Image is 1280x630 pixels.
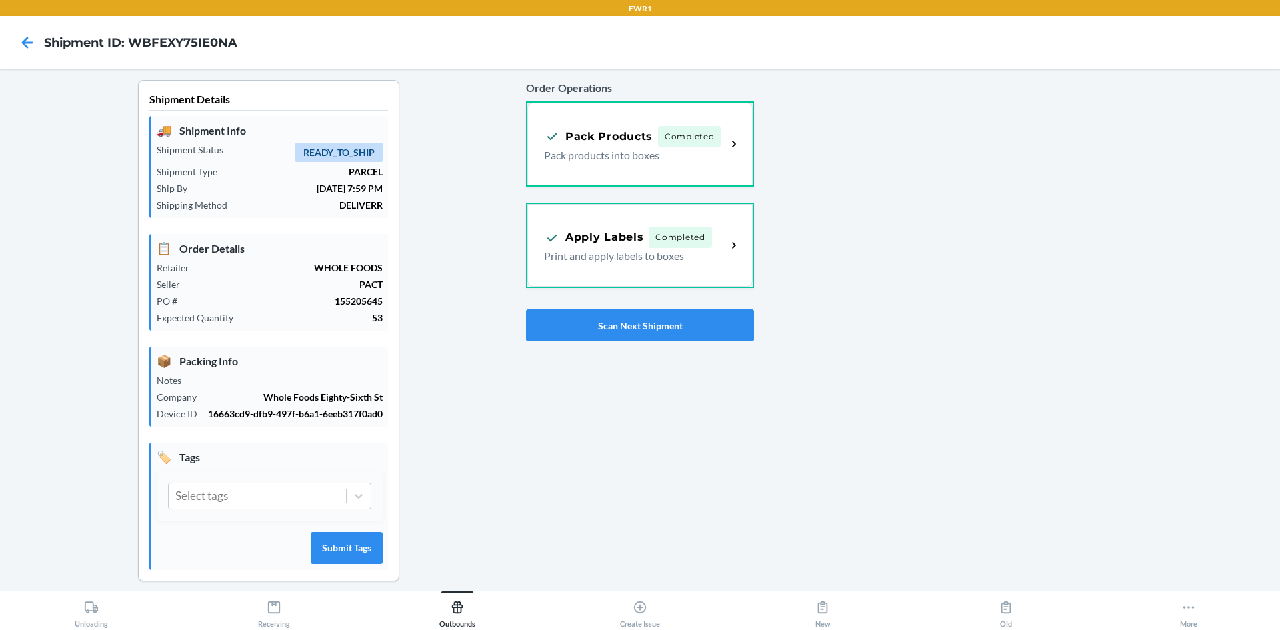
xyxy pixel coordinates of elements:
p: Shipment Type [157,165,228,179]
p: Device ID [157,407,208,421]
span: 📋 [157,239,171,257]
h4: Shipment ID: WBFEXY75IE0NA [44,34,237,51]
button: More [1097,591,1280,628]
button: Outbounds [366,591,549,628]
p: 16663cd9-dfb9-497f-b6a1-6eeb317f0ad0 [208,407,383,421]
button: Create Issue [549,591,731,628]
span: 🚚 [157,121,171,139]
p: WHOLE FOODS [200,261,383,275]
p: Ship By [157,181,198,195]
div: Pack Products [544,128,653,145]
button: Receiving [183,591,365,628]
div: Old [999,595,1013,628]
p: Expected Quantity [157,311,244,325]
p: Order Operations [526,80,754,96]
p: Shipment Info [157,121,383,139]
span: Completed [658,126,721,147]
div: Apply Labels [544,229,643,246]
div: Create Issue [620,595,660,628]
p: Retailer [157,261,200,275]
div: Receiving [258,595,290,628]
a: Pack ProductsCompletedPack products into boxes [526,101,754,187]
p: Shipping Method [157,198,238,212]
p: Shipment Status [157,143,234,157]
span: 🏷️ [157,448,171,466]
p: 155205645 [188,294,383,308]
div: Outbounds [439,595,475,628]
a: Apply LabelsCompletedPrint and apply labels to boxes [526,203,754,288]
span: Completed [649,227,711,248]
p: Tags [157,448,383,466]
div: Unloading [75,595,108,628]
div: Select tags [175,487,228,505]
p: Order Details [157,239,383,257]
p: PACT [191,277,383,291]
p: 53 [244,311,383,325]
div: More [1180,595,1197,628]
p: PARCEL [228,165,383,179]
p: Packing Info [157,352,383,370]
button: New [731,591,914,628]
p: PO # [157,294,188,308]
p: EWR1 [629,3,652,15]
p: Pack products into boxes [544,147,716,163]
p: Seller [157,277,191,291]
p: Notes [157,373,192,387]
p: Whole Foods Eighty-Sixth St [207,390,383,404]
p: DELIVERR [238,198,383,212]
p: Company [157,390,207,404]
button: Submit Tags [311,532,383,564]
p: [DATE] 7:59 PM [198,181,383,195]
button: Scan Next Shipment [526,309,754,341]
p: Print and apply labels to boxes [544,248,716,264]
p: Shipment Details [149,91,388,111]
span: READY_TO_SHIP [295,143,383,162]
span: 📦 [157,352,171,370]
button: Old [914,591,1097,628]
div: New [815,595,831,628]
